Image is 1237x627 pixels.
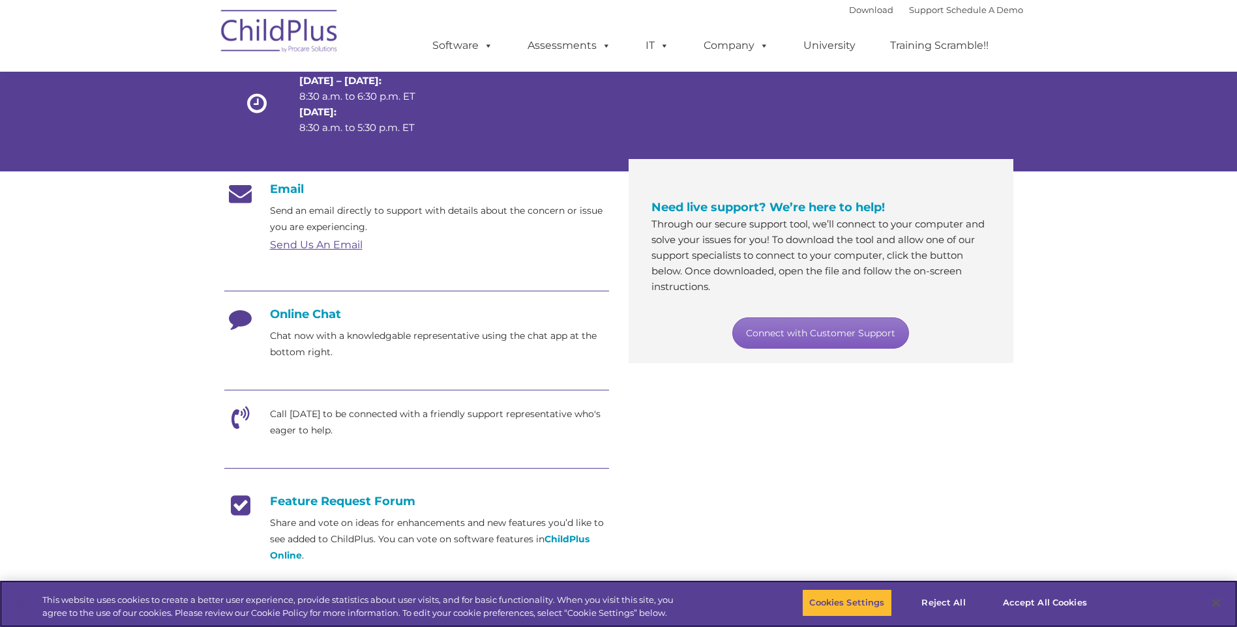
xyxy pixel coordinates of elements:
button: Accept All Cookies [996,589,1094,617]
h4: Email [224,182,609,196]
a: Assessments [514,33,624,59]
a: IT [633,33,682,59]
p: Call [DATE] to be connected with a friendly support representative who's eager to help. [270,406,609,439]
strong: [DATE] – [DATE]: [299,74,381,87]
a: Send Us An Email [270,239,363,251]
span: Need live support? We’re here to help! [651,200,885,214]
a: ChildPlus Online [270,533,589,561]
button: Close [1202,589,1230,617]
a: Connect with Customer Support [732,317,909,349]
p: Share and vote on ideas for enhancements and new features you’d like to see added to ChildPlus. Y... [270,515,609,564]
p: Send an email directly to support with details about the concern or issue you are experiencing. [270,203,609,235]
a: Training Scramble!! [877,33,1002,59]
button: Reject All [903,589,985,617]
a: Download [849,5,893,15]
div: This website uses cookies to create a better user experience, provide statistics about user visit... [42,594,680,619]
button: Cookies Settings [802,589,891,617]
h4: Feature Request Forum [224,494,609,508]
h4: Online Chat [224,307,609,321]
a: University [790,33,869,59]
a: Schedule A Demo [946,5,1023,15]
a: Software [419,33,506,59]
font: | [849,5,1023,15]
p: Chat now with a knowledgable representative using the chat app at the bottom right. [270,328,609,360]
a: Company [691,33,782,59]
a: Support [909,5,944,15]
img: ChildPlus by Procare Solutions [215,1,345,66]
p: Through our secure support tool, we’ll connect to your computer and solve your issues for you! To... [651,216,991,295]
p: 8:30 a.m. to 6:30 p.m. ET 8:30 a.m. to 5:30 p.m. ET [299,73,438,136]
strong: [DATE]: [299,106,336,118]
